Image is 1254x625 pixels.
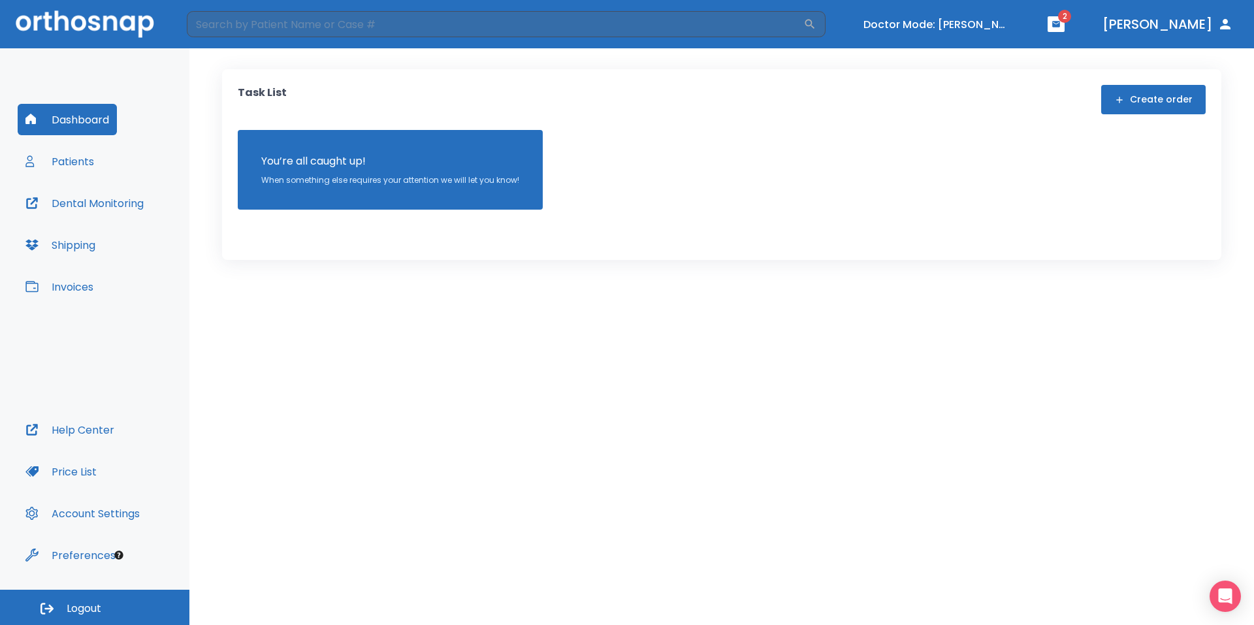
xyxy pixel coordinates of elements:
[18,498,148,529] button: Account Settings
[18,456,104,487] button: Price List
[261,153,519,169] p: You’re all caught up!
[18,229,103,261] button: Shipping
[1210,581,1241,612] div: Open Intercom Messenger
[18,104,117,135] button: Dashboard
[18,271,101,302] button: Invoices
[1097,12,1238,36] button: [PERSON_NAME]
[18,187,152,219] button: Dental Monitoring
[18,414,122,445] button: Help Center
[16,10,154,37] img: Orthosnap
[261,174,519,186] p: When something else requires your attention we will let you know!
[238,85,287,114] p: Task List
[187,11,803,37] input: Search by Patient Name or Case #
[18,146,102,177] button: Patients
[1058,10,1071,23] span: 2
[1101,85,1206,114] button: Create order
[858,14,1015,35] button: Doctor Mode: [PERSON_NAME]
[113,549,125,561] div: Tooltip anchor
[67,601,101,616] span: Logout
[18,539,123,571] button: Preferences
